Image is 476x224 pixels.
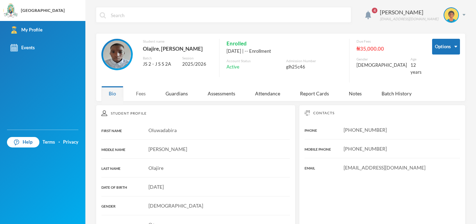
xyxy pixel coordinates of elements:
div: Batch History [374,86,419,101]
span: 4 [372,8,377,13]
span: [PERSON_NAME] [148,146,187,152]
div: ₦35,000.00 [356,44,422,53]
div: Contacts [305,110,460,116]
div: Gender [356,57,407,62]
div: [PERSON_NAME] [380,8,438,16]
div: Notes [341,86,369,101]
div: Bio [101,86,123,101]
a: Terms [43,139,55,146]
div: · [59,139,60,146]
div: Events [10,44,35,51]
span: Oluwadabira [148,127,177,133]
div: [GEOGRAPHIC_DATA] [21,7,65,14]
div: [DATE] | -- Enrollment [227,48,342,55]
input: Search [110,7,347,23]
div: Account Status [227,58,283,64]
div: glh25c46 [286,64,342,71]
div: Report Cards [293,86,336,101]
div: [DEMOGRAPHIC_DATA] [356,62,407,69]
span: [PHONE_NUMBER] [344,127,387,133]
div: Age [410,57,422,62]
div: My Profile [10,26,43,34]
div: [EMAIL_ADDRESS][DOMAIN_NAME] [380,16,438,22]
a: Privacy [63,139,78,146]
div: Session [182,56,212,61]
div: Batch [143,56,177,61]
img: STUDENT [103,41,131,68]
div: Admission Number [286,58,342,64]
div: Fees [129,86,153,101]
div: Attendance [248,86,287,101]
span: Active [227,64,239,71]
span: Olajire [148,165,163,171]
img: STUDENT [444,8,458,22]
div: Student Profile [101,110,290,116]
div: Student name [143,39,212,44]
div: 12 years [410,62,422,75]
div: JS 2 - J S S 2A [143,61,177,68]
span: [DEMOGRAPHIC_DATA] [148,203,203,209]
img: logo [4,4,18,18]
span: [DATE] [148,184,164,190]
div: Assessments [200,86,243,101]
div: Guardians [158,86,195,101]
button: Options [432,39,460,55]
img: search [100,12,106,19]
div: Olajire, [PERSON_NAME] [143,44,212,53]
a: Help [7,137,39,147]
span: [EMAIL_ADDRESS][DOMAIN_NAME] [344,165,425,171]
span: [PHONE_NUMBER] [344,146,387,152]
div: 2025/2026 [182,61,212,68]
div: Due Fees [356,39,422,44]
span: Enrolled [227,39,247,48]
